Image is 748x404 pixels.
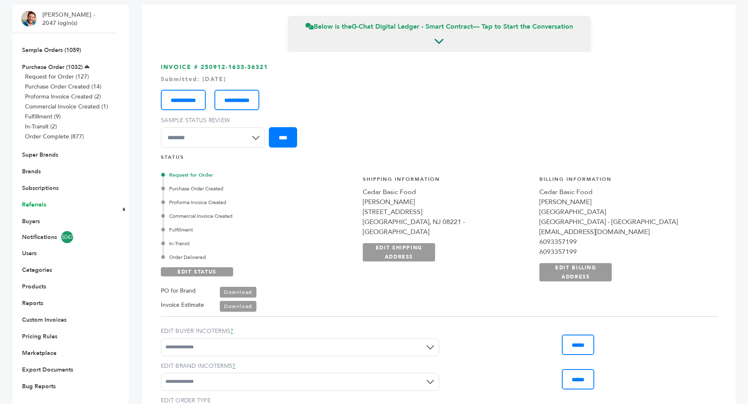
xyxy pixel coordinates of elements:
div: [STREET_ADDRESS] [363,207,531,217]
a: Notifications5047 [22,231,107,243]
a: Reports [22,299,43,307]
a: Proforma Invoice Created (2) [25,93,101,101]
a: Sample Orders (1059) [22,46,81,54]
div: [GEOGRAPHIC_DATA], NJ 08221 - [GEOGRAPHIC_DATA] [363,217,531,237]
a: Bug Reports [22,382,56,390]
a: Commercial Invoice Created (1) [25,103,108,111]
div: Cedar Basic Food [539,187,708,197]
div: [EMAIL_ADDRESS][DOMAIN_NAME] [539,227,708,237]
div: [PERSON_NAME] [539,197,708,207]
label: Invoice Estimate [161,300,204,310]
span: 5047 [61,231,73,243]
a: Products [22,283,46,291]
a: Purchase Order (1032) [22,63,83,71]
div: [GEOGRAPHIC_DATA] [539,207,708,217]
a: Brands [22,168,41,175]
a: EDIT STATUS [161,267,233,276]
a: EDIT SHIPPING ADDRESS [363,243,435,261]
h4: STATUS [161,154,717,165]
a: Subscriptions [22,184,59,192]
label: PO for Brand [161,286,196,296]
h3: INVOICE # 250912-1633-36321 [161,63,717,154]
div: [GEOGRAPHIC_DATA] - [GEOGRAPHIC_DATA] [539,217,708,227]
a: Order Complete (877) [25,133,84,140]
a: Purchase Order Created (14) [25,83,101,91]
div: Commercial Invoice Created [163,212,354,220]
a: Marketplace [22,349,57,357]
a: Download [220,301,256,312]
a: Export Documents [22,366,73,374]
a: ? [232,362,235,370]
a: Super Brands [22,151,58,159]
a: Download [220,287,256,298]
a: Referrals [22,201,46,209]
a: Buyers [22,217,40,225]
h4: Shipping Information [363,176,531,187]
a: Fulfillment (9) [25,113,61,121]
li: [PERSON_NAME] - 2047 login(s) [42,11,97,27]
a: Custom Invoices [22,316,66,324]
div: In-Transit [163,240,354,247]
div: Cedar Basic Food [363,187,531,197]
a: Request for Order (127) [25,73,89,81]
a: In-Transit (2) [25,123,57,131]
a: ? [230,327,233,335]
a: Categories [22,266,52,274]
div: 6093357199 [539,247,708,257]
a: Pricing Rules [22,333,57,340]
span: Below is the — Tap to Start the Conversation [305,22,573,31]
div: [PERSON_NAME] [363,197,531,207]
div: Request for Order [163,171,354,179]
div: Order Delivered [163,254,354,261]
strong: G-Chat Digital Ledger - Smart Contract [352,22,473,31]
div: Submitted: [DATE] [161,75,717,84]
a: EDIT BILLING ADDRESS [539,263,612,281]
div: Purchase Order Created [163,185,354,192]
h4: Billing Information [539,176,708,187]
a: Users [22,249,37,257]
label: Sample Status Review [161,116,269,125]
label: EDIT BRAND INCOTERMS [161,362,439,370]
div: Fulfillment [163,226,354,234]
div: Proforma Invoice Created [163,199,354,206]
div: 6093357199 [539,237,708,247]
label: EDIT BUYER INCOTERMS [161,327,439,335]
